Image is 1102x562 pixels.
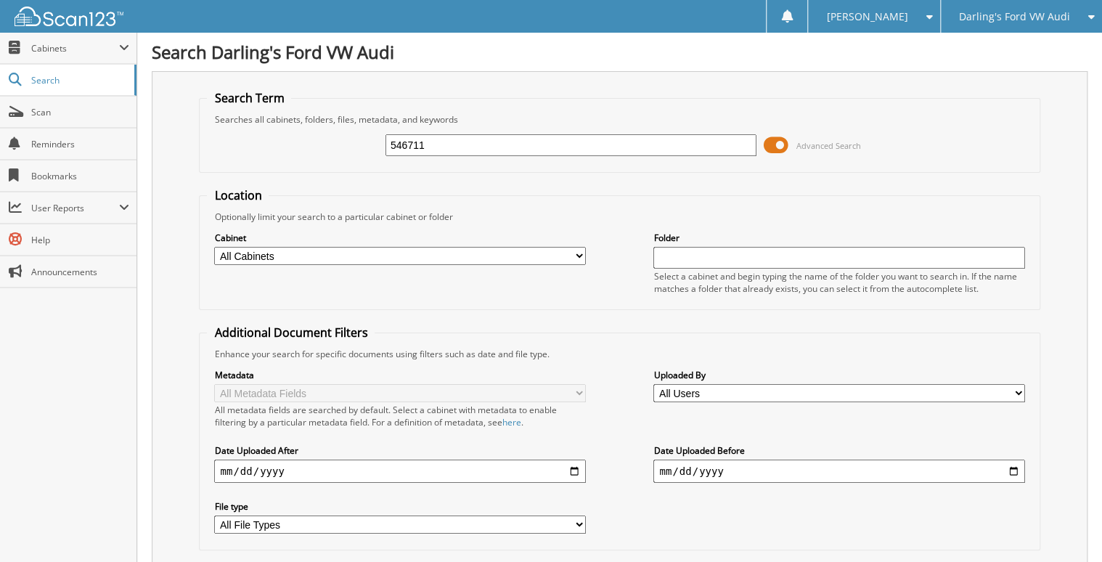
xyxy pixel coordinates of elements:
label: Folder [653,232,1024,244]
span: Cabinets [31,42,119,54]
label: Date Uploaded After [214,444,585,457]
h1: Search Darling's Ford VW Audi [152,40,1087,64]
input: start [214,460,585,483]
span: Advanced Search [796,140,861,151]
span: Search [31,74,127,86]
span: User Reports [31,202,119,214]
a: here [502,416,521,428]
div: All metadata fields are searched by default. Select a cabinet with metadata to enable filtering b... [214,404,585,428]
div: Select a cabinet and begin typing the name of the folder you want to search in. If the name match... [653,270,1024,295]
label: Cabinet [214,232,585,244]
span: Reminders [31,138,129,150]
label: Metadata [214,369,585,381]
span: Announcements [31,266,129,278]
span: Scan [31,106,129,118]
input: end [653,460,1024,483]
label: Uploaded By [653,369,1024,381]
legend: Additional Document Filters [207,325,375,341]
div: Enhance your search for specific documents using filters such as date and file type. [207,348,1032,360]
span: [PERSON_NAME] [826,12,907,21]
span: Help [31,234,129,246]
legend: Location [207,187,269,203]
div: Searches all cabinets, folders, files, metadata, and keywords [207,113,1032,126]
span: Darling's Ford VW Audi [959,12,1070,21]
legend: Search Term [207,90,291,106]
label: File type [214,500,585,513]
label: Date Uploaded Before [653,444,1024,457]
img: scan123-logo-white.svg [15,7,123,26]
div: Optionally limit your search to a particular cabinet or folder [207,211,1032,223]
span: Bookmarks [31,170,129,182]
